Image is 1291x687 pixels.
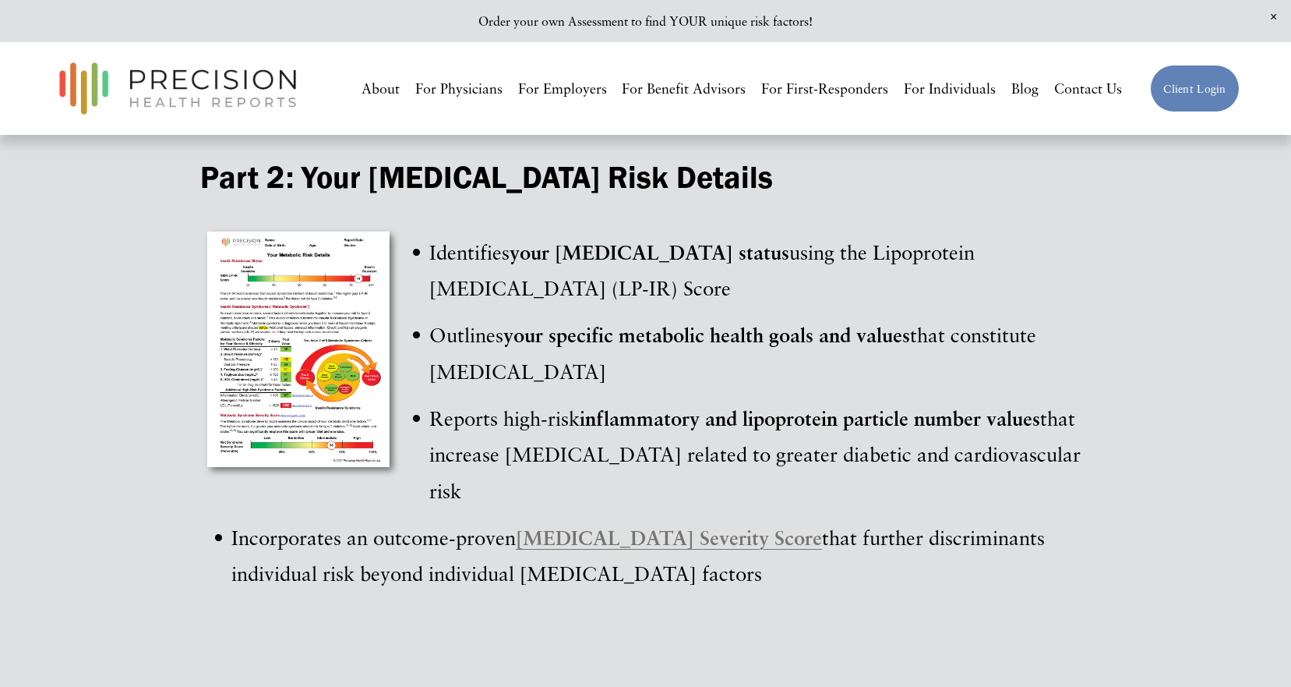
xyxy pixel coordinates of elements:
[622,74,746,102] a: For Benefit Advisors
[510,240,789,264] strong: your [MEDICAL_DATA] status
[1213,612,1291,687] iframe: Chat Widget
[362,74,400,102] a: About
[231,235,1091,307] p: Identifies using the Lipoprotein [MEDICAL_DATA] (LP-IR) Score
[1054,74,1122,102] a: Contact Us
[503,323,910,347] strong: your specific metabolic health goals and values
[1150,65,1239,112] a: Client Login
[518,74,607,102] a: For Employers
[516,526,822,550] a: [MEDICAL_DATA] Severity Score
[761,74,888,102] a: For First-Responders
[580,406,1040,430] strong: inflammatory and lipoprotein particle number values
[1011,74,1039,102] a: Blog
[231,520,1091,593] p: Incorporates an outcome-proven that further discriminants individual risk beyond individual [MEDI...
[51,55,304,122] img: Precision Health Reports
[904,74,996,102] a: For Individuals
[231,317,1091,390] p: Outlines that constitute [MEDICAL_DATA]
[200,158,773,196] strong: Part 2: Your [MEDICAL_DATA] Risk Details
[415,74,503,102] a: For Physicians
[231,401,1091,510] p: Reports high-risk that increase [MEDICAL_DATA] related to greater diabetic and cardiovascular risk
